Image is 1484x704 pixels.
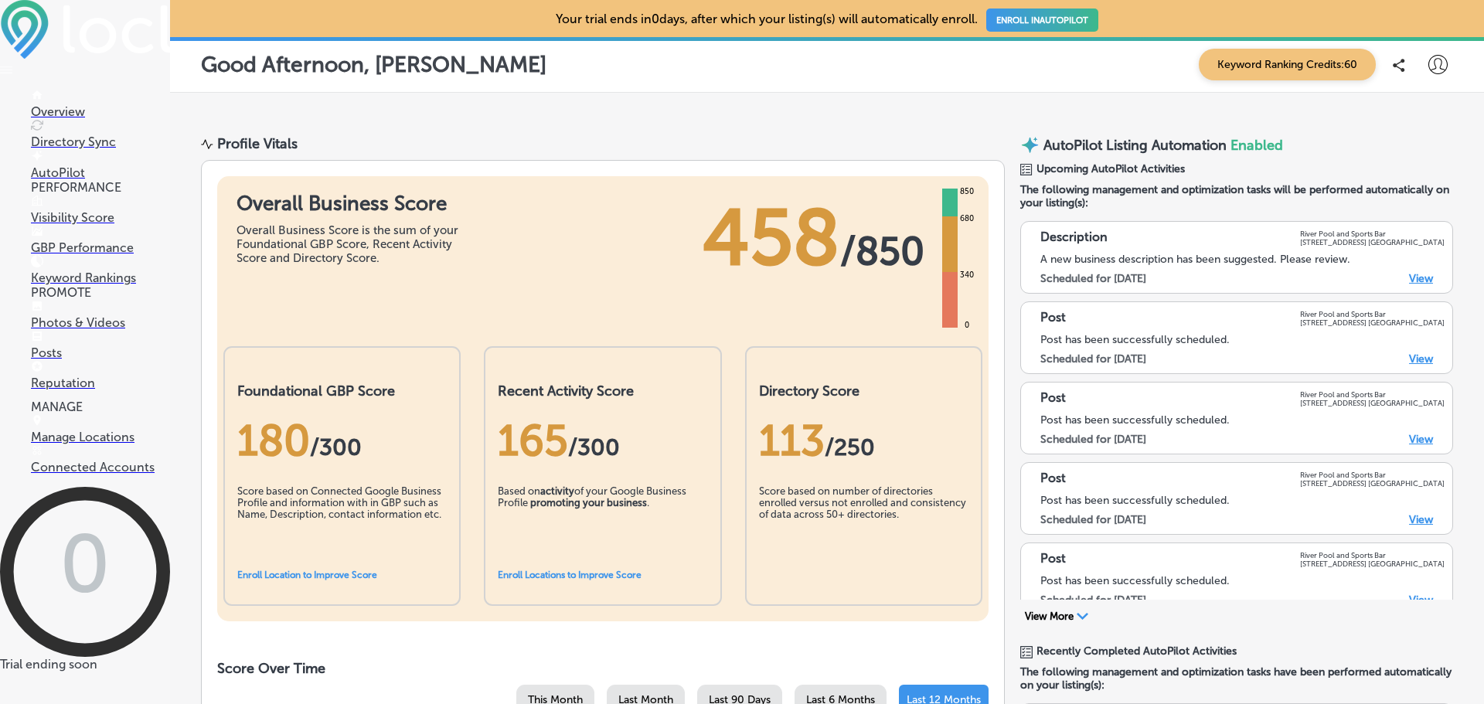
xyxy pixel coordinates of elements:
[237,223,468,265] div: Overall Business Score is the sum of your Foundational GBP Score, Recent Activity Score and Direc...
[31,210,170,225] p: Visibility Score
[310,434,362,461] span: / 300
[1230,137,1283,154] span: Enabled
[498,415,707,466] div: 165
[1040,253,1445,266] div: A new business description has been suggested. Please review.
[1040,433,1146,446] label: Scheduled for [DATE]
[1300,479,1445,488] p: [STREET_ADDRESS] [GEOGRAPHIC_DATA]
[31,256,170,285] a: Keyword Rankings
[1199,49,1376,80] span: Keyword Ranking Credits: 60
[60,515,111,613] text: 0
[1020,183,1453,209] span: The following management and optimization tasks will be performed automatically on your listing(s):
[31,134,170,149] p: Directory Sync
[759,415,968,466] div: 113
[1040,513,1146,526] label: Scheduled for [DATE]
[957,213,977,225] div: 680
[1300,399,1445,407] p: [STREET_ADDRESS] [GEOGRAPHIC_DATA]
[759,485,968,563] div: Score based on number of directories enrolled versus not enrolled and consistency of data across ...
[31,165,170,180] p: AutoPilot
[1040,494,1445,507] div: Post has been successfully scheduled.
[31,120,170,149] a: Directory Sync
[31,415,170,444] a: Manage Locations
[1409,272,1433,285] a: View
[759,383,968,400] h2: Directory Score
[1300,230,1445,238] p: River Pool and Sports Bar
[31,196,170,225] a: Visibility Score
[1409,352,1433,366] a: View
[31,345,170,360] p: Posts
[957,269,977,281] div: 340
[31,445,170,474] a: Connected Accounts
[1040,413,1445,427] div: Post has been successfully scheduled.
[31,376,170,390] p: Reputation
[986,9,1098,32] a: ENROLL INAUTOPILOT
[1300,551,1445,559] p: River Pool and Sports Bar
[201,52,546,77] p: Good Afternoon, [PERSON_NAME]
[31,460,170,474] p: Connected Accounts
[1040,593,1146,607] label: Scheduled for [DATE]
[1040,272,1146,285] label: Scheduled for [DATE]
[31,226,170,255] a: GBP Performance
[1036,644,1237,658] span: Recently Completed AutoPilot Activities
[31,331,170,360] a: Posts
[1036,162,1185,175] span: Upcoming AutoPilot Activities
[237,485,447,563] div: Score based on Connected Google Business Profile and information with in GBP such as Name, Descri...
[1043,137,1227,154] p: AutoPilot Listing Automation
[237,570,377,580] a: Enroll Location to Improve Score
[825,434,875,461] span: /250
[1020,665,1453,692] span: The following management and optimization tasks have been performed automatically on your listing...
[31,180,170,195] p: PERFORMANCE
[530,497,647,508] b: promoting your business
[1300,559,1445,568] p: [STREET_ADDRESS] [GEOGRAPHIC_DATA]
[31,301,170,330] a: Photos & Videos
[962,319,972,332] div: 0
[1040,574,1445,587] div: Post has been successfully scheduled.
[31,430,170,444] p: Manage Locations
[1300,238,1445,247] p: [STREET_ADDRESS] [GEOGRAPHIC_DATA]
[31,361,170,390] a: Reputation
[1040,333,1445,346] div: Post has been successfully scheduled.
[1040,551,1066,568] p: Post
[1409,513,1433,526] a: View
[237,192,468,216] h1: Overall Business Score
[31,151,170,180] a: AutoPilot
[1409,433,1433,446] a: View
[217,660,989,677] h2: Score Over Time
[31,270,170,285] p: Keyword Rankings
[498,383,707,400] h2: Recent Activity Score
[31,240,170,255] p: GBP Performance
[31,400,170,414] p: MANAGE
[1040,390,1066,407] p: Post
[1040,310,1066,327] p: Post
[1300,310,1445,318] p: River Pool and Sports Bar
[31,90,170,119] a: Overview
[1040,230,1108,247] p: Description
[498,570,642,580] a: Enroll Locations to Improve Score
[1300,390,1445,399] p: River Pool and Sports Bar
[1409,593,1433,607] a: View
[31,285,170,300] p: PROMOTE
[556,12,1098,26] p: Your trial ends in 0 days, after which your listing(s) will automatically enroll.
[31,104,170,119] p: Overview
[840,228,924,274] span: / 850
[217,135,298,152] div: Profile Vitals
[1020,135,1040,155] img: autopilot-icon
[1040,471,1066,488] p: Post
[568,434,620,461] span: /300
[498,485,707,563] div: Based on of your Google Business Profile .
[540,485,574,497] b: activity
[1300,471,1445,479] p: River Pool and Sports Bar
[957,185,977,198] div: 850
[703,192,840,284] span: 458
[237,383,447,400] h2: Foundational GBP Score
[1300,318,1445,327] p: [STREET_ADDRESS] [GEOGRAPHIC_DATA]
[1020,610,1093,624] button: View More
[31,315,170,330] p: Photos & Videos
[1040,352,1146,366] label: Scheduled for [DATE]
[237,415,447,466] div: 180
